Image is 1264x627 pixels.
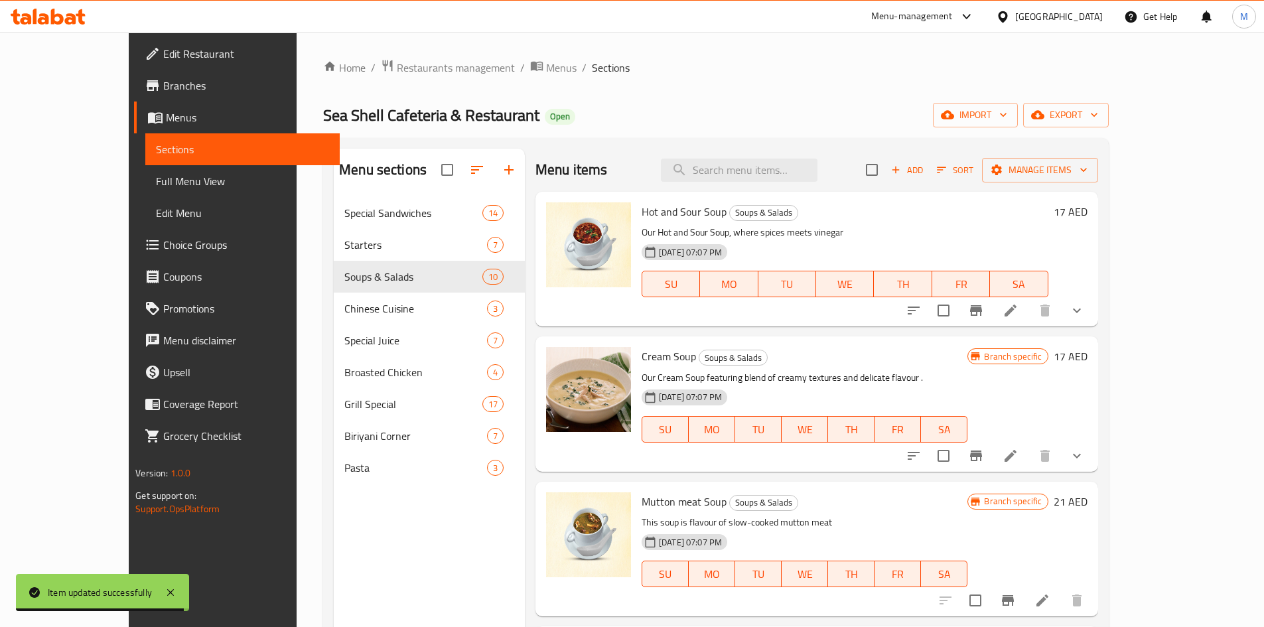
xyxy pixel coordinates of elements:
span: Select all sections [433,156,461,184]
span: Add item [886,160,928,180]
span: Coverage Report [163,396,329,412]
div: Item updated successfully [48,585,152,600]
span: import [944,107,1007,123]
div: items [487,332,504,348]
span: MO [705,275,752,294]
a: Restaurants management [381,59,515,76]
div: items [487,237,504,253]
button: WE [782,416,828,443]
button: import [933,103,1018,127]
p: Our Cream Soup featuring blend of creamy textures and delicate flavour . [642,370,967,386]
span: 10 [483,271,503,283]
div: Soups & Salads [729,495,798,511]
span: Full Menu View [156,173,329,189]
span: 7 [488,239,503,251]
span: Select to update [961,587,989,614]
span: Add [889,163,925,178]
span: Menus [546,60,577,76]
div: Starters7 [334,229,525,261]
span: 7 [488,430,503,443]
span: SA [995,275,1042,294]
span: Sea Shell Cafeteria & Restaurant [323,100,539,130]
img: Mutton meat Soup [546,492,631,577]
a: Branches [134,70,340,102]
button: Branch-specific-item [960,295,992,326]
div: Special Juice [344,332,487,348]
span: Starters [344,237,487,253]
span: Grocery Checklist [163,428,329,444]
a: Choice Groups [134,229,340,261]
button: FR [875,416,921,443]
div: [GEOGRAPHIC_DATA] [1015,9,1103,24]
span: MO [694,565,730,584]
a: Coverage Report [134,388,340,420]
a: Edit menu item [1034,592,1050,608]
div: Chinese Cuisine3 [334,293,525,324]
p: Our Hot and Sour Soup, where spices meets vinegar [642,224,1048,241]
span: Broasted Chicken [344,364,487,380]
span: M [1240,9,1248,24]
div: Broasted Chicken4 [334,356,525,388]
span: TU [740,565,776,584]
button: TU [735,416,782,443]
div: Soups & Salads [344,269,482,285]
span: Upsell [163,364,329,380]
button: show more [1061,295,1093,326]
div: Special Sandwiches [344,205,482,221]
div: Soups & Salads [699,350,768,366]
div: items [482,396,504,412]
div: Pasta [344,460,487,476]
button: sort-choices [898,295,930,326]
span: TH [833,420,869,439]
span: 3 [488,303,503,315]
span: Biriyani Corner [344,428,487,444]
button: SU [642,416,689,443]
h6: 17 AED [1054,347,1088,366]
button: Add [886,160,928,180]
span: MO [694,420,730,439]
button: sort-choices [898,440,930,472]
span: Mutton meat Soup [642,492,727,512]
div: Chinese Cuisine [344,301,487,316]
span: WE [787,420,823,439]
div: Open [545,109,575,125]
button: WE [816,271,874,297]
span: Grill Special [344,396,482,412]
span: Edit Menu [156,205,329,221]
div: items [487,428,504,444]
a: Grocery Checklist [134,420,340,452]
a: Upsell [134,356,340,388]
span: 1.0.0 [171,464,191,482]
span: Promotions [163,301,329,316]
div: Soups & Salads10 [334,261,525,293]
button: Branch-specific-item [960,440,992,472]
span: Manage items [993,162,1088,178]
button: TH [828,561,875,587]
button: SA [921,561,967,587]
button: TH [828,416,875,443]
button: Add section [493,154,525,186]
h6: 21 AED [1054,492,1088,511]
button: FR [875,561,921,587]
span: Soups & Salads [699,350,767,366]
span: WE [821,275,869,294]
a: Menus [530,59,577,76]
button: MO [689,561,735,587]
span: SA [926,420,962,439]
span: Version: [135,464,168,482]
button: SU [642,271,700,297]
a: Promotions [134,293,340,324]
button: MO [700,271,758,297]
span: SU [648,565,683,584]
span: Sort sections [461,154,493,186]
div: Special Sandwiches14 [334,197,525,229]
div: items [487,364,504,380]
span: FR [880,565,916,584]
a: Home [323,60,366,76]
span: Sort items [928,160,982,180]
span: FR [938,275,985,294]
